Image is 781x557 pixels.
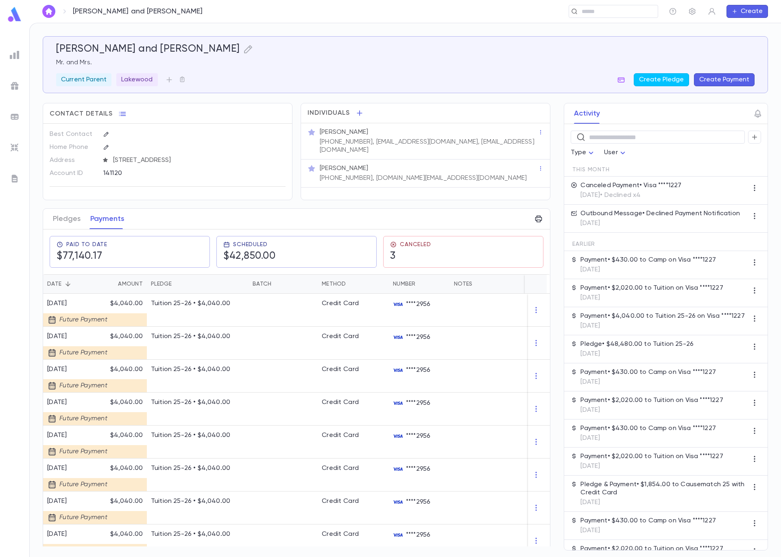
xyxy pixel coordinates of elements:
button: Sort [61,277,74,291]
p: $4,040.00 [102,497,143,505]
p: Tuition 25-26 • $4,040.00 [151,398,244,406]
div: Credit Card [322,332,359,341]
span: Canceled [400,241,431,248]
p: Canceled Payment • Visa ****1227 [580,181,681,190]
p: [DATE] [580,526,716,535]
p: Best Contact [50,128,96,141]
div: Method [322,274,346,294]
img: letters_grey.7941b92b52307dd3b8a917253454ce1c.svg [10,174,20,183]
p: Payment • $430.00 to Camp on Visa ****1227 [580,368,716,376]
span: This Month [572,166,609,173]
div: Current Parent [56,73,111,86]
span: Paid To Date [66,241,107,248]
div: [DATE] [47,431,108,439]
p: Tuition 25-26 • $4,040.00 [151,299,244,308]
div: Credit Card [322,530,359,538]
p: Tuition 25-26 • $4,040.00 [151,365,244,374]
div: Future Payment [43,412,112,425]
img: batches_grey.339ca447c9d9533ef1741baa751efc33.svg [10,112,20,122]
p: Tuition 25-26 • $4,040.00 [151,530,244,538]
div: Batch [253,274,271,294]
p: Payment • $430.00 to Camp on Visa ****1227 [580,424,716,432]
div: User [604,145,628,161]
p: [DATE] [580,266,716,274]
div: Number [389,274,450,294]
p: Payment • $4,040.00 to Tuition 25-26 on Visa ****1227 [580,312,744,320]
p: Payment • $2,020.00 to Tuition on Visa ****1227 [580,284,723,292]
div: Type [571,145,596,161]
div: Credit Card [322,365,359,374]
p: [DATE] [580,219,740,227]
p: $4,040.00 [102,530,143,538]
h5: [PERSON_NAME] and [PERSON_NAME] [56,43,240,55]
p: Tuition 25-26 • $4,040.00 [151,431,244,439]
p: Tuition 25-26 • $4,040.00 [151,464,244,472]
h5: $42,850.00 [223,250,275,262]
p: $4,040.00 [102,464,143,472]
p: Payment • $2,020.00 to Tuition on Visa ****1227 [580,452,723,461]
div: Pledge [147,274,249,294]
div: [DATE] [47,299,108,308]
p: [DATE] • Declined x4 [580,191,681,199]
div: Credit Card [322,431,359,439]
p: [DATE] [580,406,723,414]
p: Address [50,154,96,167]
p: [PHONE_NUMBER], [EMAIL_ADDRESS][DOMAIN_NAME], [EMAIL_ADDRESS][DOMAIN_NAME] [320,138,538,154]
div: Future Payment [43,544,112,557]
img: home_white.a664292cf8c1dea59945f0da9f25487c.svg [44,8,54,15]
p: Account ID [50,167,96,180]
div: [DATE] [47,464,108,472]
p: Payment • $430.00 to Camp on Visa ****1227 [580,517,716,525]
p: Payment • $2,020.00 to Tuition on Visa ****1227 [580,545,723,553]
div: Batch [249,274,318,294]
p: Home Phone [50,141,96,154]
p: Payment • $2,020.00 to Tuition on Visa ****1227 [580,396,723,404]
p: $4,040.00 [102,398,143,406]
p: [PERSON_NAME] [320,128,368,136]
p: [PERSON_NAME] [320,164,368,173]
div: [DATE] [47,497,108,505]
div: Pledge [151,274,172,294]
p: Pledge • $48,480.00 to Tuition 25-26 [580,340,694,348]
div: 141120 [103,167,245,179]
p: [DATE] [580,434,716,442]
div: Date [47,274,61,294]
p: [DATE] [580,322,744,330]
button: Create [726,5,768,18]
div: Future Payment [43,379,112,392]
button: Create Pledge [634,73,689,86]
div: Credit Card [322,398,359,406]
img: logo [7,7,23,22]
div: Method [318,274,389,294]
img: imports_grey.530a8a0e642e233f2baf0ef88e8c9fcb.svg [10,143,20,153]
p: [PHONE_NUMBER], [DOMAIN_NAME][EMAIL_ADDRESS][DOMAIN_NAME] [320,174,527,182]
div: Amount [118,274,143,294]
button: Pledges [53,209,81,229]
span: Earlier [572,241,595,247]
h5: $77,140.17 [57,250,102,262]
span: [STREET_ADDRESS] [110,156,286,164]
p: Mr. and Mrs. [56,59,755,67]
img: campaigns_grey.99e729a5f7ee94e3726e6486bddda8f1.svg [10,81,20,91]
button: Payments [90,209,124,229]
div: Date [43,274,98,294]
div: Lakewood [116,73,157,86]
h5: 3 [390,250,396,262]
div: Notes [454,274,472,294]
div: [DATE] [47,365,108,374]
p: Tuition 25-26 • $4,040.00 [151,332,244,341]
p: [PERSON_NAME] and [PERSON_NAME] [73,7,203,16]
p: Pledge & Payment • $1,854.00 to Causematch 25 with Credit Card [580,481,748,497]
p: $4,040.00 [102,431,143,439]
div: Notes [450,274,552,294]
div: Amount [98,274,147,294]
div: Future Payment [43,478,112,491]
div: Credit Card [322,464,359,472]
button: Create Payment [694,73,755,86]
p: $4,040.00 [102,332,143,341]
div: Future Payment [43,313,112,326]
p: Payment • $430.00 to Camp on Visa ****1227 [580,256,716,264]
p: Outbound Message • Declined Payment Notification [580,210,740,218]
div: [DATE] [47,332,108,341]
p: $4,040.00 [102,365,143,374]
